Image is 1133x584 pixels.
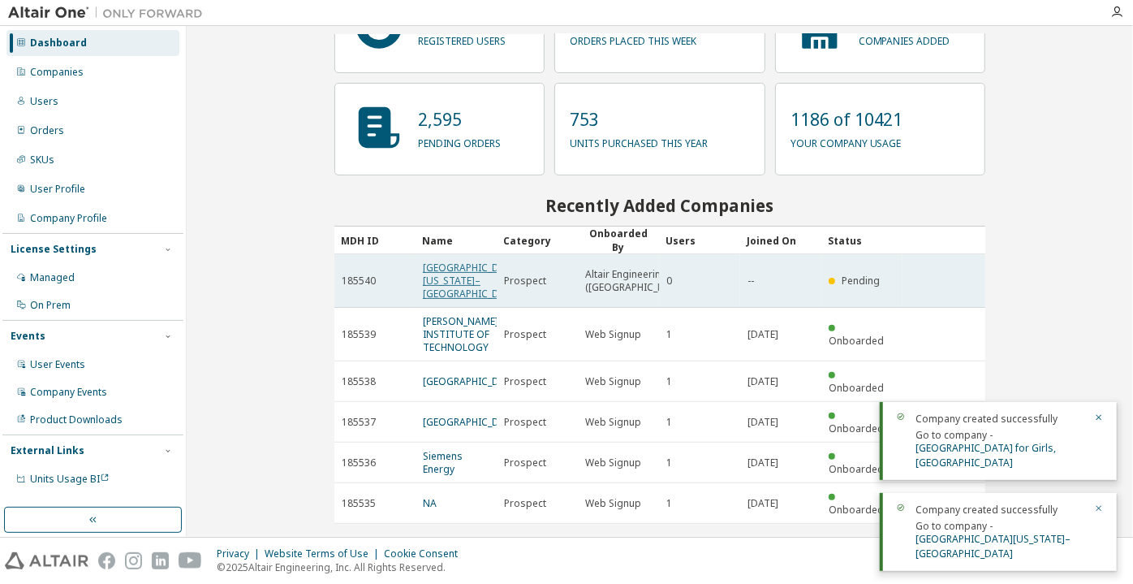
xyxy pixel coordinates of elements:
[11,243,97,256] div: License Settings
[829,334,884,348] span: Onboarded
[341,227,409,253] div: MDH ID
[666,456,672,469] span: 1
[342,328,376,341] span: 185539
[30,299,71,312] div: On Prem
[666,375,672,388] span: 1
[384,547,467,560] div: Cookie Consent
[666,497,672,510] span: 1
[217,547,265,560] div: Privacy
[30,183,85,196] div: User Profile
[829,381,884,395] span: Onboarded
[915,412,1084,426] div: Company created successfully
[915,428,1056,469] span: Go to company -
[585,375,641,388] span: Web Signup
[503,227,571,253] div: Category
[98,552,115,569] img: facebook.svg
[666,227,734,253] div: Users
[342,416,376,429] span: 185537
[504,456,546,469] span: Prospect
[747,275,754,288] span: --
[585,456,641,469] span: Web Signup
[842,274,881,288] span: Pending
[418,29,506,48] p: registered users
[791,107,903,132] p: 1186 of 10421
[747,416,778,429] span: [DATE]
[828,227,896,253] div: Status
[423,374,520,388] a: [GEOGRAPHIC_DATA]
[666,328,672,341] span: 1
[30,358,85,371] div: User Events
[30,271,75,284] div: Managed
[30,472,110,486] span: Units Usage BI
[666,275,672,288] span: 0
[504,497,546,510] span: Prospect
[5,552,88,569] img: altair_logo.svg
[265,547,384,560] div: Website Terms of Use
[829,503,884,517] span: Onboarded
[423,261,520,301] a: [GEOGRAPHIC_DATA][US_STATE]–[GEOGRAPHIC_DATA]
[504,416,546,429] span: Prospect
[30,212,107,225] div: Company Profile
[423,415,520,429] a: [GEOGRAPHIC_DATA]
[30,124,64,137] div: Orders
[179,552,202,569] img: youtube.svg
[585,416,641,429] span: Web Signup
[342,456,376,469] span: 185536
[585,497,641,510] span: Web Signup
[747,456,778,469] span: [DATE]
[418,107,501,132] p: 2,595
[30,37,87,50] div: Dashboard
[342,497,376,510] span: 185535
[829,462,884,476] span: Onboarded
[342,275,376,288] span: 185540
[915,441,1056,469] a: [GEOGRAPHIC_DATA] for Girls, [GEOGRAPHIC_DATA]
[11,330,45,343] div: Events
[915,532,1071,560] a: [GEOGRAPHIC_DATA][US_STATE]–[GEOGRAPHIC_DATA]
[747,328,778,341] span: [DATE]
[8,5,211,21] img: Altair One
[584,227,653,254] div: Onboarded By
[504,328,546,341] span: Prospect
[342,375,376,388] span: 185538
[217,560,467,574] p: © 2025 Altair Engineering, Inc. All Rights Reserved.
[747,227,815,253] div: Joined On
[11,444,84,457] div: External Links
[666,416,672,429] span: 1
[915,519,1071,560] span: Go to company -
[422,227,490,253] div: Name
[30,154,54,167] div: SKUs
[829,422,884,435] span: Onboarded
[747,497,778,510] span: [DATE]
[423,314,498,354] a: [PERSON_NAME] INSTITUTE OF TECHNOLOGY
[152,552,169,569] img: linkedin.svg
[570,29,696,48] p: orders placed this week
[585,328,641,341] span: Web Signup
[125,552,142,569] img: instagram.svg
[570,107,708,132] p: 753
[423,496,437,510] a: NA
[915,503,1084,517] div: Company created successfully
[30,95,58,108] div: Users
[504,275,546,288] span: Prospect
[423,449,463,476] a: Siemens Energy
[418,132,501,150] p: pending orders
[504,375,546,388] span: Prospect
[570,132,708,150] p: units purchased this year
[30,413,123,426] div: Product Downloads
[30,66,84,79] div: Companies
[747,375,778,388] span: [DATE]
[585,268,688,294] span: Altair Engineering ([GEOGRAPHIC_DATA])
[334,195,985,216] h2: Recently Added Companies
[859,29,950,48] p: companies added
[30,386,107,399] div: Company Events
[791,132,903,150] p: your company usage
